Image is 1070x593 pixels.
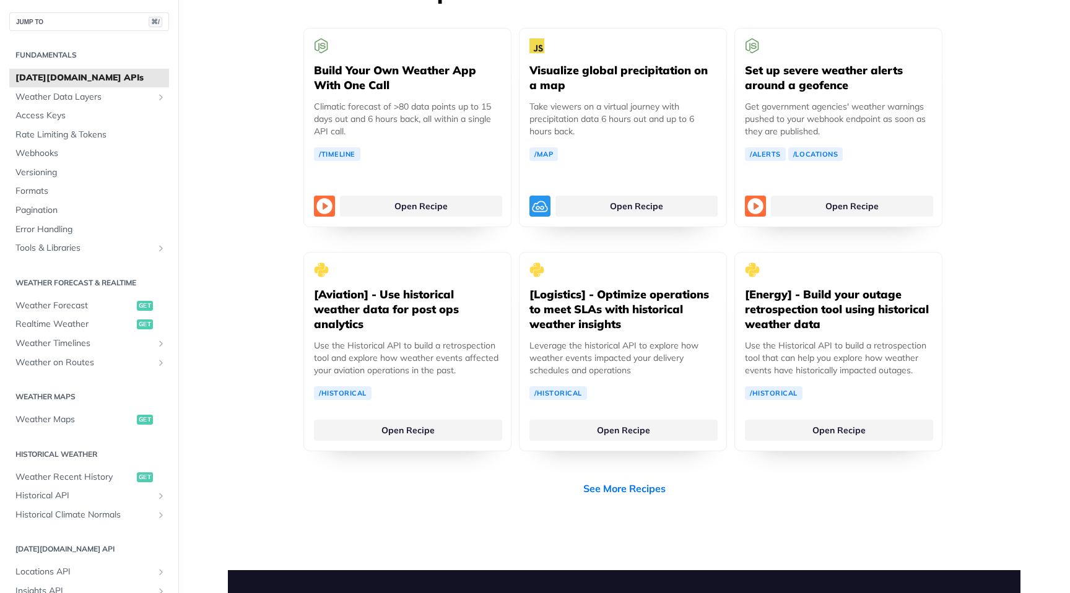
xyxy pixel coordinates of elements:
a: Open Recipe [529,420,718,441]
p: Use the Historical API to build a retrospection tool that can help you explore how weather events... [745,339,932,376]
h2: Historical Weather [9,449,169,460]
a: Webhooks [9,144,169,163]
a: /Locations [788,147,843,161]
h2: Weather Maps [9,391,169,402]
span: Pagination [15,204,166,217]
a: Weather TimelinesShow subpages for Weather Timelines [9,334,169,353]
span: Historical API [15,490,153,502]
span: Historical Climate Normals [15,509,153,521]
span: Formats [15,185,166,197]
button: Show subpages for Weather Timelines [156,339,166,348]
span: Realtime Weather [15,318,134,331]
span: Weather Data Layers [15,91,153,103]
a: Weather Data LayersShow subpages for Weather Data Layers [9,88,169,106]
button: Show subpages for Historical Climate Normals [156,510,166,520]
span: get [137,415,153,425]
button: Show subpages for Historical API [156,491,166,501]
a: /Alerts [745,147,786,161]
span: Webhooks [15,147,166,160]
a: /Historical [529,386,587,400]
a: /Historical [314,386,372,400]
a: Open Recipe [340,196,502,217]
span: Weather Recent History [15,471,134,483]
span: Weather Timelines [15,337,153,350]
a: /Historical [745,386,802,400]
button: Show subpages for Weather on Routes [156,358,166,368]
span: Error Handling [15,223,166,236]
h5: [Energy] - Build your outage retrospection tool using historical weather data [745,287,932,332]
button: Show subpages for Tools & Libraries [156,243,166,253]
a: /Map [529,147,558,161]
span: get [137,319,153,329]
span: Weather Forecast [15,300,134,312]
a: Pagination [9,201,169,220]
button: JUMP TO⌘/ [9,12,169,31]
a: See More Recipes [583,481,666,496]
a: [DATE][DOMAIN_NAME] APIs [9,69,169,87]
p: Take viewers on a virtual journey with precipitation data 6 hours out and up to 6 hours back. [529,100,716,137]
h5: [Logistics] - Optimize operations to meet SLAs with historical weather insights [529,287,716,332]
a: Realtime Weatherget [9,315,169,334]
a: Weather on RoutesShow subpages for Weather on Routes [9,353,169,372]
span: get [137,472,153,482]
a: Rate Limiting & Tokens [9,126,169,144]
h5: Set up severe weather alerts around a geofence [745,63,932,93]
span: Weather on Routes [15,357,153,369]
span: Locations API [15,566,153,578]
span: Versioning [15,167,166,179]
a: Tools & LibrariesShow subpages for Tools & Libraries [9,239,169,258]
button: Show subpages for Weather Data Layers [156,92,166,102]
h5: [Aviation] - Use historical weather data for post ops analytics [314,287,501,332]
span: Access Keys [15,110,166,122]
a: Open Recipe [771,196,933,217]
h2: Weather Forecast & realtime [9,277,169,288]
span: get [137,301,153,311]
p: Leverage the historical API to explore how weather events impacted your delivery schedules and op... [529,339,716,376]
a: Error Handling [9,220,169,239]
a: Historical APIShow subpages for Historical API [9,487,169,505]
a: Weather Forecastget [9,296,169,315]
a: Historical Climate NormalsShow subpages for Historical Climate Normals [9,506,169,524]
span: Tools & Libraries [15,242,153,254]
a: /Timeline [314,147,360,161]
a: Formats [9,182,169,201]
a: Access Keys [9,106,169,125]
span: ⌘/ [149,17,162,27]
a: Open Recipe [314,420,502,441]
h2: Fundamentals [9,50,169,61]
a: Locations APIShow subpages for Locations API [9,563,169,581]
p: Get government agencies' weather warnings pushed to your webhook endpoint as soon as they are pub... [745,100,932,137]
a: Open Recipe [555,196,718,217]
a: Weather Mapsget [9,410,169,429]
a: Weather Recent Historyget [9,468,169,487]
span: Rate Limiting & Tokens [15,129,166,141]
h2: [DATE][DOMAIN_NAME] API [9,543,169,555]
button: Show subpages for Locations API [156,567,166,577]
span: Weather Maps [15,413,134,426]
p: Use the Historical API to build a retrospection tool and explore how weather events affected your... [314,339,501,376]
span: [DATE][DOMAIN_NAME] APIs [15,72,166,84]
h5: Build Your Own Weather App With One Call [314,63,501,93]
a: Open Recipe [745,420,933,441]
a: Versioning [9,163,169,182]
p: Climatic forecast of >80 data points up to 15 days out and 6 hours back, all within a single API ... [314,100,501,137]
h5: Visualize global precipitation on a map [529,63,716,93]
